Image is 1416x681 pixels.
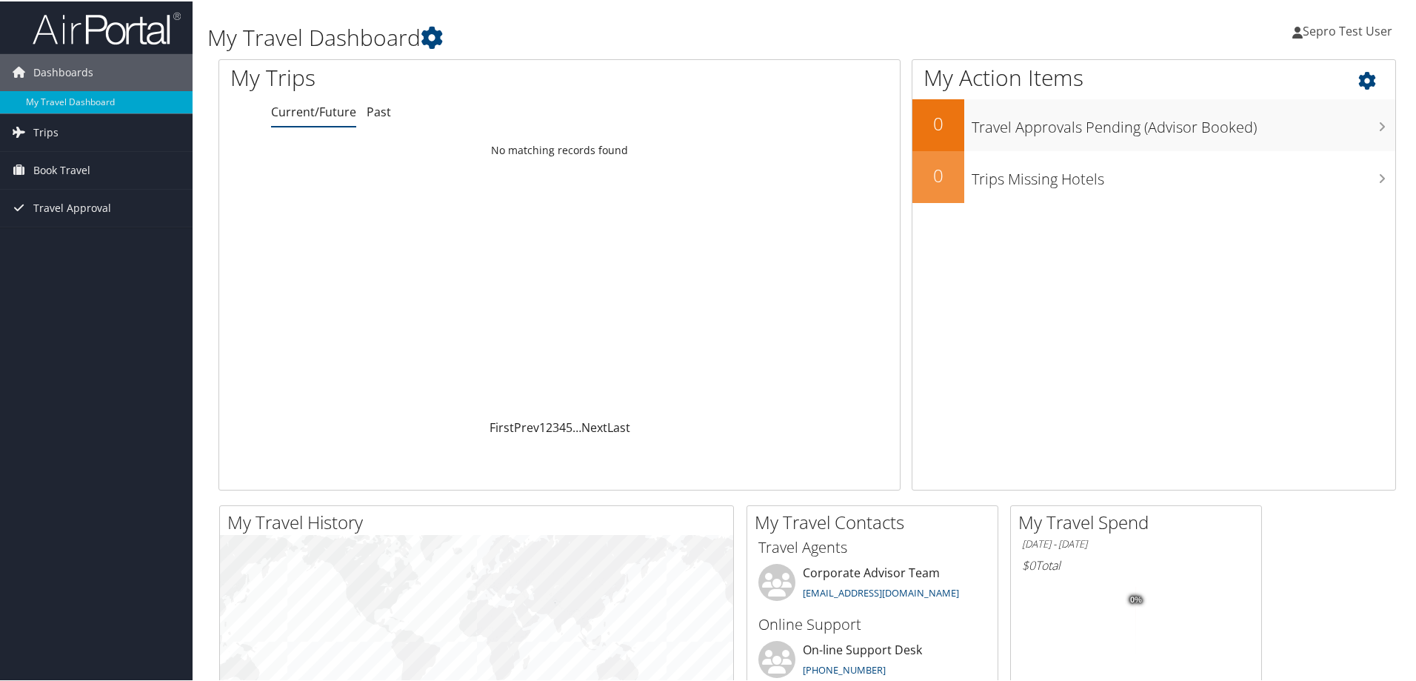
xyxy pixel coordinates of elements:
[33,188,111,225] span: Travel Approval
[33,150,90,187] span: Book Travel
[912,110,964,135] h2: 0
[1018,508,1261,534] h2: My Travel Spend
[912,98,1395,150] a: 0Travel Approvals Pending (Advisor Booked)
[1303,21,1392,38] span: Sepro Test User
[581,418,607,434] a: Next
[566,418,572,434] a: 5
[546,418,552,434] a: 2
[552,418,559,434] a: 3
[227,508,733,534] h2: My Travel History
[559,418,566,434] a: 4
[607,418,630,434] a: Last
[539,418,546,434] a: 1
[755,508,998,534] h2: My Travel Contacts
[271,102,356,119] a: Current/Future
[972,108,1395,136] h3: Travel Approvals Pending (Advisor Booked)
[572,418,581,434] span: …
[219,136,900,162] td: No matching records found
[33,10,181,44] img: airportal-logo.png
[972,160,1395,188] h3: Trips Missing Hotels
[912,162,964,187] h2: 0
[207,21,1007,52] h1: My Travel Dashboard
[1292,7,1407,52] a: Sepro Test User
[758,613,986,634] h3: Online Support
[490,418,514,434] a: First
[751,562,994,611] li: Corporate Advisor Team
[1022,556,1035,572] span: $0
[912,61,1395,92] h1: My Action Items
[803,662,886,675] a: [PHONE_NUMBER]
[912,150,1395,202] a: 0Trips Missing Hotels
[758,536,986,557] h3: Travel Agents
[803,585,959,598] a: [EMAIL_ADDRESS][DOMAIN_NAME]
[1022,556,1250,572] h6: Total
[33,53,93,90] span: Dashboards
[367,102,391,119] a: Past
[33,113,59,150] span: Trips
[230,61,605,92] h1: My Trips
[514,418,539,434] a: Prev
[1022,536,1250,550] h6: [DATE] - [DATE]
[1130,594,1142,603] tspan: 0%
